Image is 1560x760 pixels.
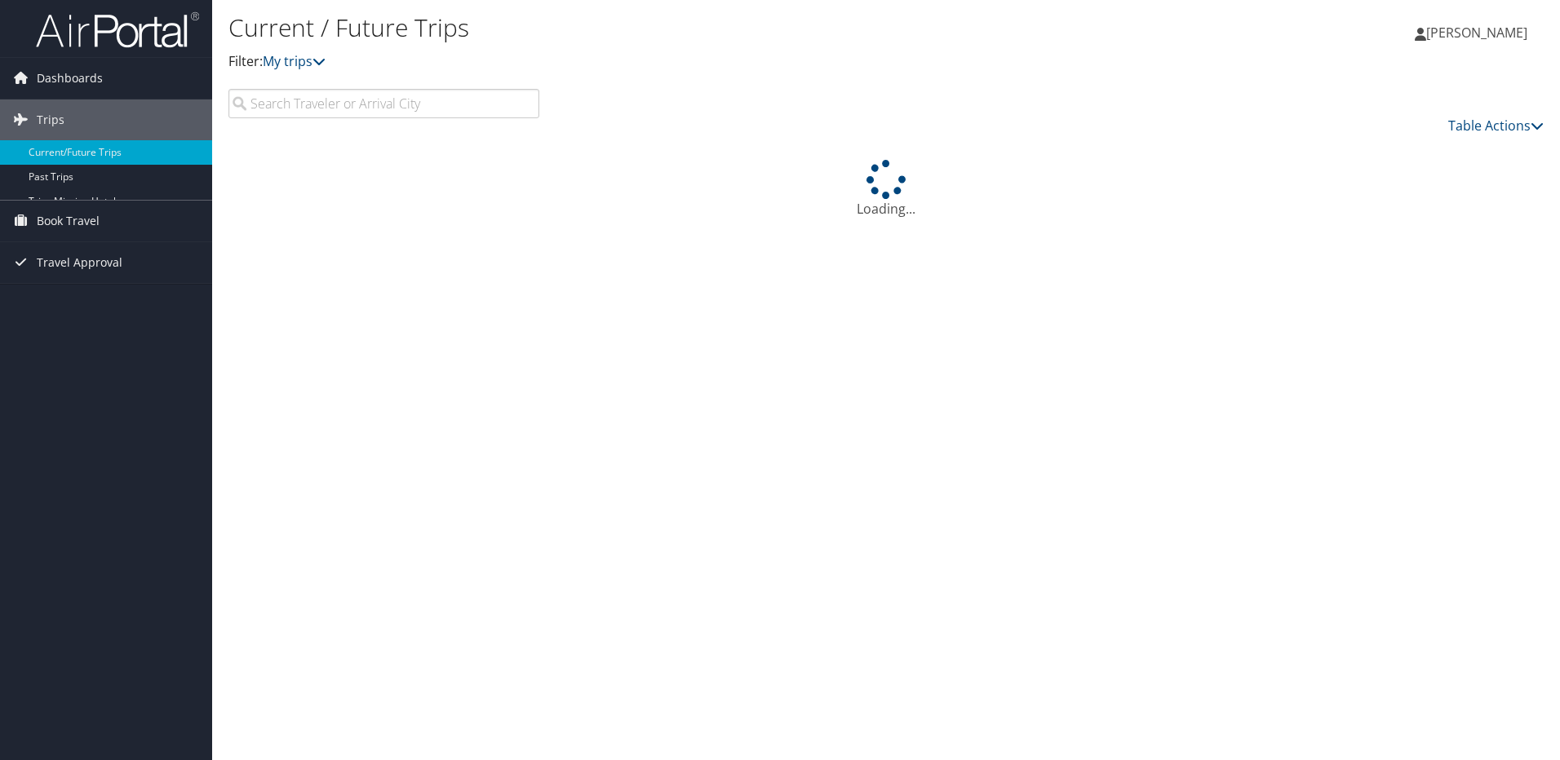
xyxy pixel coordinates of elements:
input: Search Traveler or Arrival City [228,89,539,118]
span: [PERSON_NAME] [1426,24,1527,42]
div: Loading... [228,160,1544,219]
a: Table Actions [1448,117,1544,135]
a: [PERSON_NAME] [1415,8,1544,57]
span: Dashboards [37,58,103,99]
img: airportal-logo.png [36,11,199,49]
span: Trips [37,99,64,140]
span: Book Travel [37,201,100,241]
a: My trips [263,52,326,70]
h1: Current / Future Trips [228,11,1106,45]
span: Travel Approval [37,242,122,283]
p: Filter: [228,51,1106,73]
